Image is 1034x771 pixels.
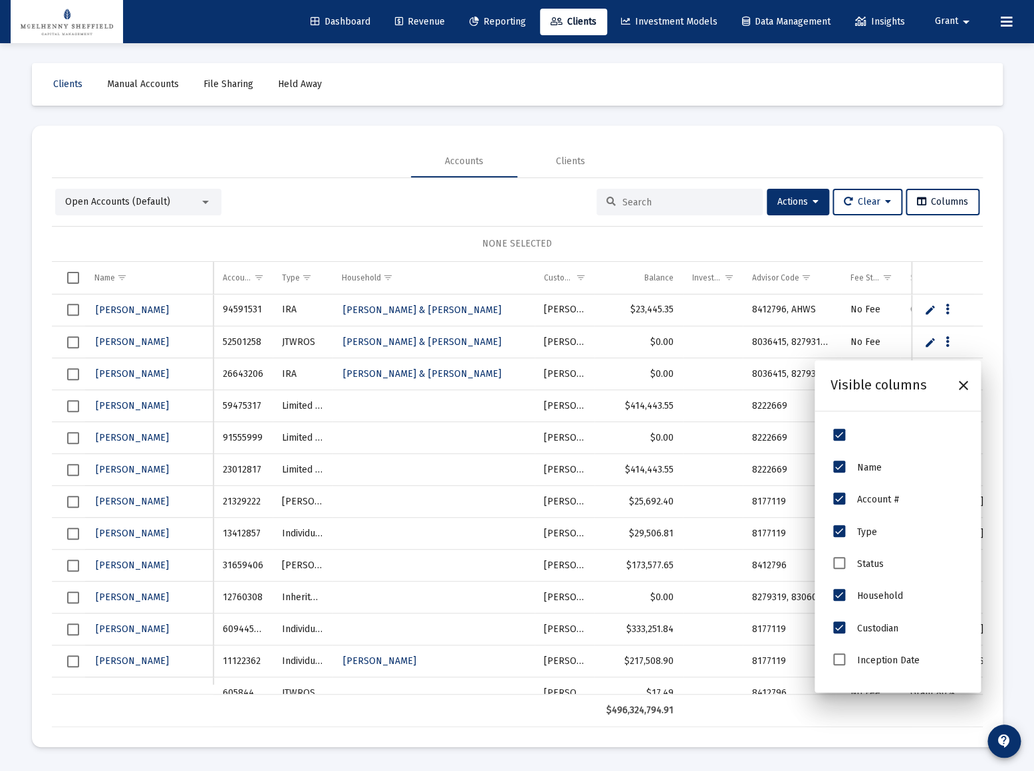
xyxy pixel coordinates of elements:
td: Limited Partnership [273,390,332,422]
span: Manual Accounts [107,78,179,90]
span: Show filter options for column 'Advisor Code' [801,273,811,282]
td: 13412857 [213,518,273,550]
td: $0.00 [594,422,683,454]
div: Data grid [52,262,983,727]
div: Column Chooser [815,360,981,693]
td: [PERSON_NAME] [535,454,594,486]
div: Type [282,273,300,283]
a: [PERSON_NAME] & [PERSON_NAME] [342,364,503,384]
span: [PERSON_NAME] & [PERSON_NAME] [343,336,501,348]
span: [PERSON_NAME] [96,432,169,443]
span: [PERSON_NAME] & [PERSON_NAME] [343,368,501,380]
button: Clear [833,189,902,215]
td: [PERSON_NAME] [535,613,594,645]
span: Reporting [469,16,526,27]
span: Type [857,526,877,537]
span: Show filter options for column 'Household' [383,273,393,282]
td: 21329222 [213,486,273,518]
td: JTWROS [273,677,332,709]
button: Columns [906,189,979,215]
td: [PERSON_NAME] [273,550,332,582]
td: Column Household [332,262,535,294]
span: [PERSON_NAME] [96,560,169,571]
td: $414,443.55 [594,454,683,486]
td: [PERSON_NAME] [535,550,594,582]
td: 8177119 [743,613,841,645]
td: 8177119 [743,518,841,550]
div: Select row [67,528,79,540]
td: [PERSON_NAME] [535,422,594,454]
td: $17.49 [594,677,683,709]
a: [PERSON_NAME] [94,428,170,447]
td: $23,445.35 [594,294,683,326]
span: [PERSON_NAME] [96,655,169,667]
a: Edit [924,304,936,316]
span: Show filter options for column 'Account #' [254,273,264,282]
span: Actions [777,196,819,207]
td: 23012817 [213,454,273,486]
span: [PERSON_NAME] [96,623,169,635]
div: Select row [67,496,79,508]
div: Select row [67,655,79,667]
span: [PERSON_NAME] [96,400,169,411]
a: [PERSON_NAME] [94,588,170,607]
div: Splitter(s) [910,273,945,283]
li: Inception Date [831,644,965,676]
span: Name [857,461,882,473]
td: Individual [273,613,332,645]
td: 8177119 [743,486,841,518]
td: 26643206 [213,358,273,390]
a: [PERSON_NAME] [94,332,170,352]
td: [PERSON_NAME] [535,486,594,518]
td: 8222669 [743,422,841,454]
span: Investment Models [621,16,717,27]
td: No Fee [841,294,901,326]
mat-icon: arrow_drop_down [958,9,974,35]
td: Limited Partnership [273,422,332,454]
td: IRA [273,358,332,390]
a: Dashboard [300,9,381,35]
input: Search [622,197,753,208]
td: $0.00 [594,358,683,390]
div: Select row [67,560,79,572]
a: Revenue [384,9,455,35]
a: Insights [844,9,916,35]
td: Column Custodian [535,262,594,294]
span: Show filter options for column 'Custodian' [576,273,586,282]
td: Inherited IRA [273,582,332,613]
div: Select row [67,304,79,316]
a: [PERSON_NAME] [94,556,170,575]
div: Select row [67,623,79,635]
td: 8412796 [743,677,841,709]
a: Reporting [459,9,537,35]
a: [PERSON_NAME] & [PERSON_NAME] [342,300,503,320]
li: Household [831,580,965,611]
td: Individual [273,518,332,550]
div: Accounts [445,155,483,168]
li: Name [831,451,965,483]
span: Grant [935,16,958,27]
span: Show filter options for column 'Fee Structure(s)' [882,273,892,282]
a: [PERSON_NAME] [94,524,170,543]
td: 8279319, 8306071 [743,582,841,613]
td: [PERSON_NAME] [535,645,594,677]
div: Select row [67,464,79,476]
a: Manual Accounts [96,71,190,98]
a: [PERSON_NAME] [94,300,170,320]
span: [PERSON_NAME] [96,464,169,475]
img: Dashboard [21,9,113,35]
td: Column Advisor Code [743,262,841,294]
td: No Fee [841,326,901,358]
td: JTWROS [273,326,332,358]
td: IRA [273,294,332,326]
td: $0.00 [594,326,683,358]
td: Limited Partnership [273,454,332,486]
td: 12760308 [213,582,273,613]
span: Inception Date [857,654,920,665]
a: [PERSON_NAME] [94,364,170,384]
a: Data Management [731,9,841,35]
span: Account # [857,494,900,505]
td: [PERSON_NAME] [535,294,594,326]
div: Clients [556,155,585,168]
td: Column Name [85,262,213,294]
